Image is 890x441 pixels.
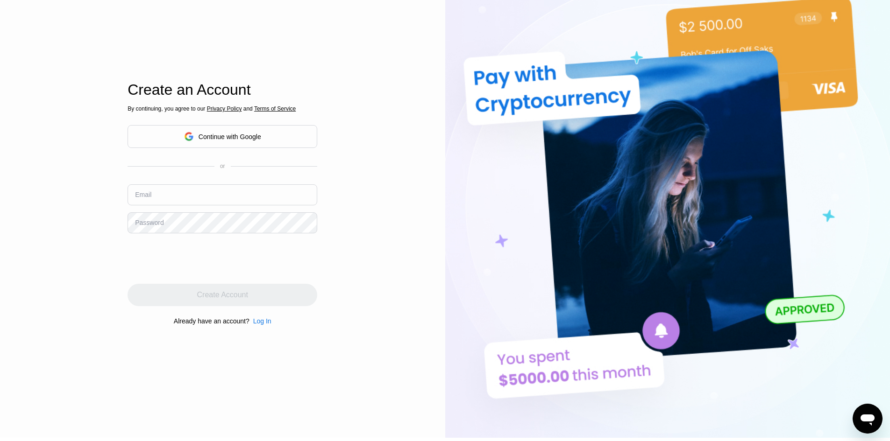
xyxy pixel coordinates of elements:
div: Password [135,219,164,226]
span: Privacy Policy [207,105,242,112]
div: Already have an account? [174,317,249,325]
div: By continuing, you agree to our [128,105,317,112]
span: and [242,105,254,112]
iframe: Button to launch messaging window [853,404,883,434]
div: or [220,163,225,169]
div: Create an Account [128,81,317,98]
iframe: reCAPTCHA [128,240,270,277]
div: Email [135,191,151,198]
span: Terms of Service [254,105,296,112]
div: Continue with Google [128,125,317,148]
div: Log In [253,317,271,325]
div: Continue with Google [199,133,261,140]
div: Log In [249,317,271,325]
